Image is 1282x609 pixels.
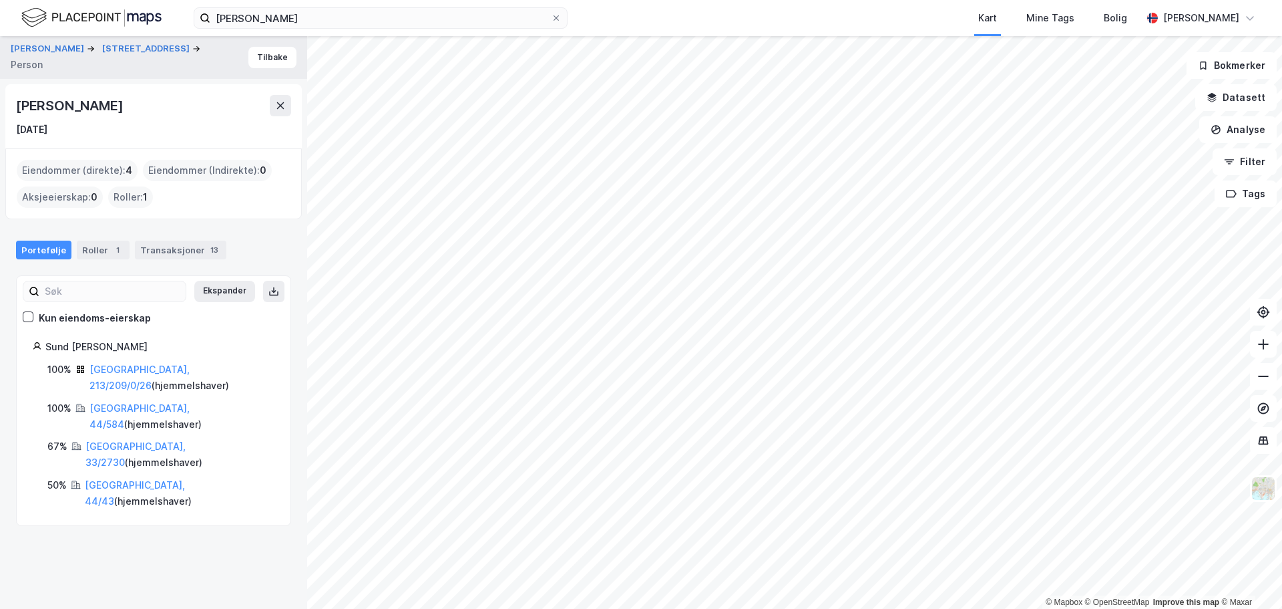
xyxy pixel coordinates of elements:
button: Tags [1215,180,1277,207]
div: Roller : [108,187,153,208]
div: Eiendommer (direkte) : [17,160,138,181]
div: 1 [111,243,124,257]
div: Transaksjoner [135,241,226,259]
button: Ekspander [194,281,255,302]
div: [PERSON_NAME] [1163,10,1239,26]
span: 4 [126,162,132,178]
a: [GEOGRAPHIC_DATA], 44/43 [85,479,185,507]
a: Mapbox [1046,598,1082,607]
div: Sund [PERSON_NAME] [45,339,274,355]
input: Søk på adresse, matrikkel, gårdeiere, leietakere eller personer [210,8,551,28]
span: 0 [91,189,97,205]
div: 67% [47,439,67,455]
span: 1 [143,189,148,205]
div: Kun eiendoms-eierskap [39,310,151,326]
div: Bolig [1104,10,1127,26]
div: ( hjemmelshaver ) [85,439,274,471]
button: Tilbake [248,47,296,68]
button: Filter [1213,148,1277,175]
div: 13 [208,243,221,257]
img: Z [1251,476,1276,501]
div: Aksjeeierskap : [17,187,103,208]
div: Roller [77,241,130,259]
div: Mine Tags [1026,10,1074,26]
div: ( hjemmelshaver ) [89,400,274,433]
img: logo.f888ab2527a4732fd821a326f86c7f29.svg [21,6,162,29]
a: [GEOGRAPHIC_DATA], 44/584 [89,402,190,430]
div: ( hjemmelshaver ) [89,362,274,394]
iframe: Chat Widget [1215,545,1282,609]
input: Søk [39,281,186,301]
div: [DATE] [16,122,47,138]
button: Analyse [1199,116,1277,143]
div: 50% [47,477,67,493]
button: Datasett [1195,84,1277,111]
button: [PERSON_NAME] [11,42,87,55]
div: Person [11,57,43,73]
button: [STREET_ADDRESS] [102,42,192,55]
a: [GEOGRAPHIC_DATA], 33/2730 [85,441,186,468]
span: 0 [260,162,266,178]
a: Improve this map [1153,598,1219,607]
a: [GEOGRAPHIC_DATA], 213/209/0/26 [89,364,190,391]
a: OpenStreetMap [1085,598,1150,607]
div: ( hjemmelshaver ) [85,477,274,509]
button: Bokmerker [1187,52,1277,79]
div: [PERSON_NAME] [16,95,126,116]
div: Eiendommer (Indirekte) : [143,160,272,181]
div: 100% [47,400,71,416]
div: 100% [47,362,71,378]
div: Portefølje [16,241,71,259]
div: Kart [978,10,997,26]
